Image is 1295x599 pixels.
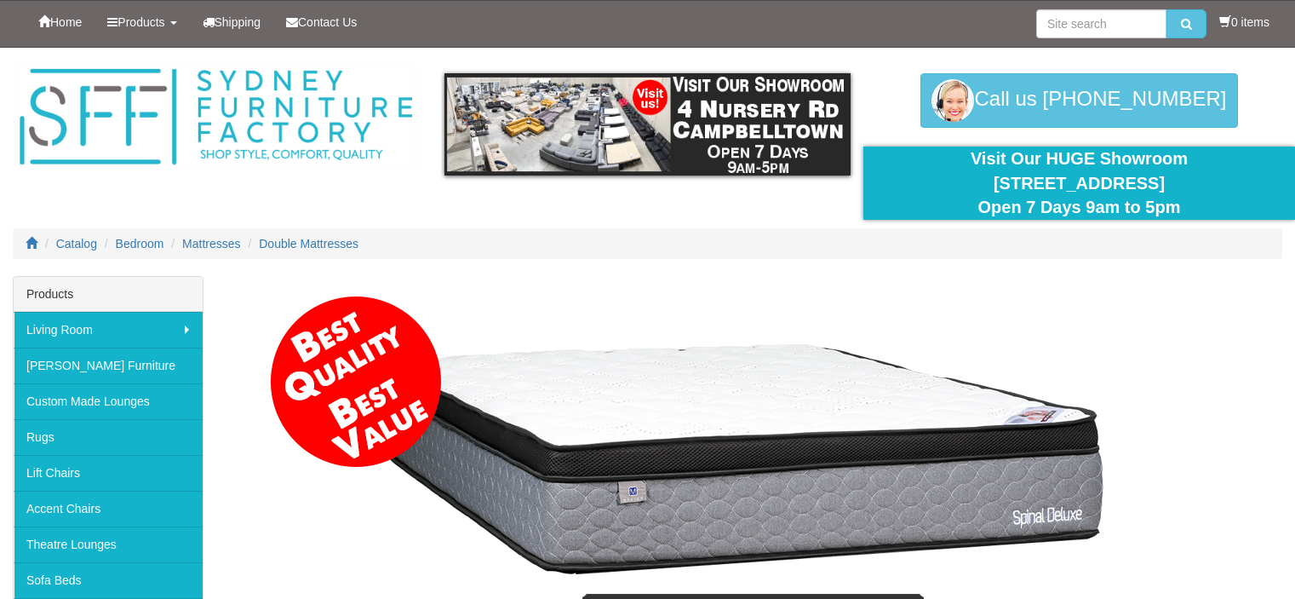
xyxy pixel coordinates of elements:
div: Products [14,277,203,312]
img: Sydney Furniture Factory [13,65,419,170]
img: showroom.gif [444,73,851,176]
span: Home [50,15,82,29]
a: Shipping [190,1,274,43]
a: Sofa Beds [14,562,203,598]
a: Catalog [56,237,97,251]
a: Bedroom [116,237,164,251]
input: Site search [1036,9,1166,38]
a: [PERSON_NAME] Furniture [14,348,203,383]
a: Products [95,1,189,43]
a: Home [26,1,95,43]
span: Contact Us [298,15,357,29]
a: Living Room [14,312,203,348]
a: Theatre Lounges [14,527,203,562]
a: Accent Chairs [14,491,203,527]
a: Rugs [14,419,203,455]
span: Products [117,15,164,29]
span: Shipping [215,15,261,29]
li: 0 items [1219,14,1269,31]
div: Visit Our HUGE Showroom [STREET_ADDRESS] Open 7 Days 9am to 5pm [876,147,1282,220]
a: Lift Chairs [14,455,203,491]
a: Double Mattresses [259,237,358,251]
a: Custom Made Lounges [14,383,203,419]
a: Mattresses [182,237,240,251]
a: Contact Us [273,1,370,43]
